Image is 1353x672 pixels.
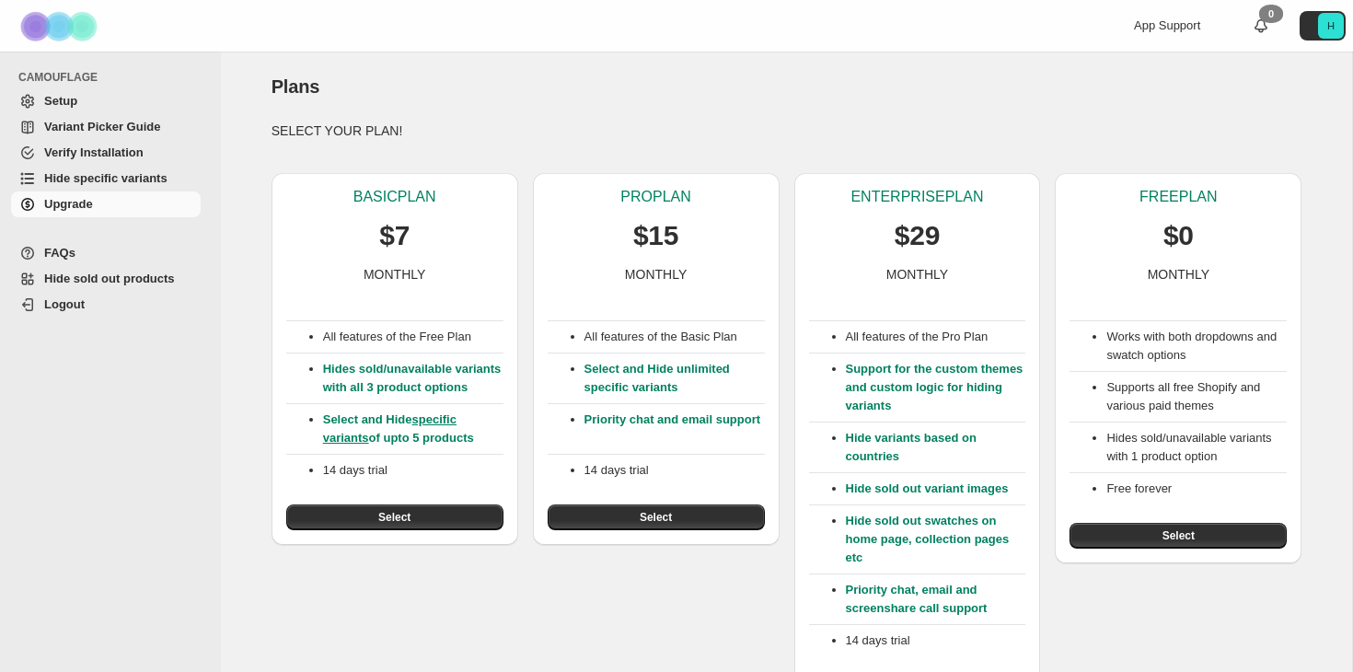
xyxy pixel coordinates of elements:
[11,88,201,114] a: Setup
[11,266,201,292] a: Hide sold out products
[11,114,201,140] a: Variant Picker Guide
[44,171,168,185] span: Hide specific variants
[11,191,201,217] a: Upgrade
[364,265,425,284] p: MONTHLY
[1106,429,1287,466] li: Hides sold/unavailable variants with 1 product option
[850,188,983,206] p: ENTERPRISE PLAN
[1318,13,1344,39] span: Avatar with initials H
[44,94,77,108] span: Setup
[378,510,411,525] span: Select
[44,272,175,285] span: Hide sold out products
[323,328,503,346] p: All features of the Free Plan
[846,360,1026,415] p: Support for the custom themes and custom logic for hiding variants
[44,145,144,159] span: Verify Installation
[11,292,201,318] a: Logout
[379,217,410,254] p: $7
[1106,328,1287,365] li: Works with both dropdowns and swatch options
[846,328,1026,346] p: All features of the Pro Plan
[846,480,1026,498] p: Hide sold out variant images
[323,461,503,480] p: 14 days trial
[18,70,208,85] span: CAMOUFLAGE
[846,631,1026,650] p: 14 days trial
[44,297,85,311] span: Logout
[633,217,678,254] p: $15
[620,188,690,206] p: PRO PLAN
[44,197,93,211] span: Upgrade
[1139,188,1217,206] p: FREE PLAN
[1300,11,1346,41] button: Avatar with initials H
[1327,20,1335,31] text: H
[15,1,107,52] img: Camouflage
[1134,18,1200,32] span: App Support
[640,510,672,525] span: Select
[1070,523,1287,549] button: Select
[1259,5,1283,23] div: 0
[286,504,503,530] button: Select
[584,360,765,397] p: Select and Hide unlimited specific variants
[625,265,687,284] p: MONTHLY
[886,265,948,284] p: MONTHLY
[895,217,940,254] p: $29
[272,122,1302,140] p: SELECT YOUR PLAN!
[584,411,765,447] p: Priority chat and email support
[846,429,1026,466] p: Hide variants based on countries
[584,461,765,480] p: 14 days trial
[44,246,75,260] span: FAQs
[1252,17,1270,35] a: 0
[323,411,503,447] p: Select and Hide of upto 5 products
[846,512,1026,567] p: Hide sold out swatches on home page, collection pages etc
[1106,378,1287,415] li: Supports all free Shopify and various paid themes
[11,166,201,191] a: Hide specific variants
[11,240,201,266] a: FAQs
[11,140,201,166] a: Verify Installation
[272,76,319,97] span: Plans
[584,328,765,346] p: All features of the Basic Plan
[846,581,1026,618] p: Priority chat, email and screenshare call support
[1162,528,1195,543] span: Select
[323,360,503,397] p: Hides sold/unavailable variants with all 3 product options
[1106,480,1287,498] li: Free forever
[548,504,765,530] button: Select
[1163,217,1194,254] p: $0
[1148,265,1209,284] p: MONTHLY
[44,120,160,133] span: Variant Picker Guide
[353,188,436,206] p: BASIC PLAN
